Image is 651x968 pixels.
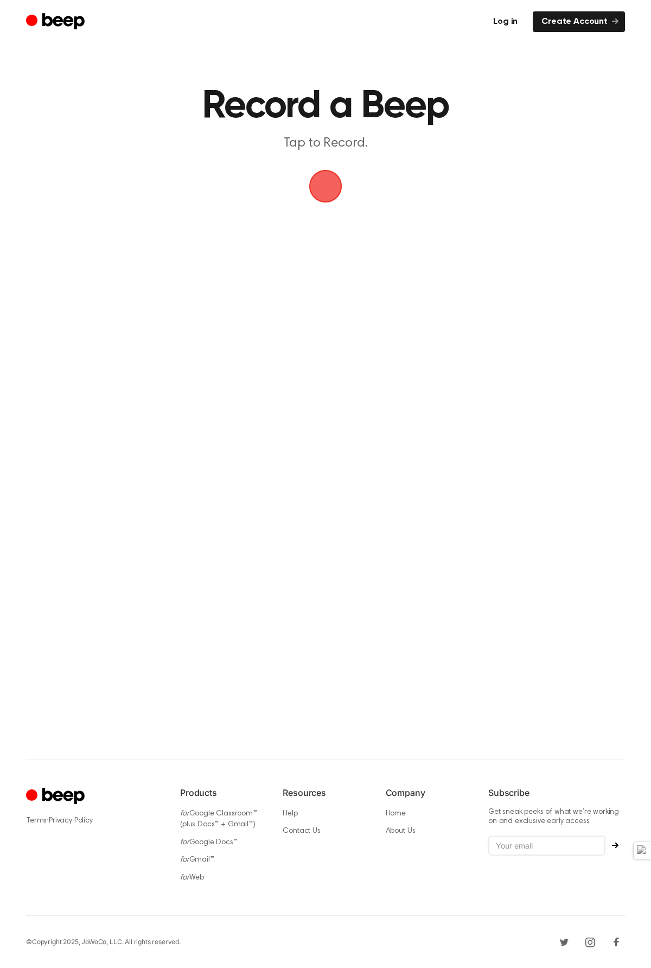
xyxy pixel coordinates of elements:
h6: Resources [283,786,368,799]
i: for [180,839,189,846]
a: Log in [484,11,526,32]
i: for [180,810,189,818]
button: Subscribe [605,842,625,849]
a: Beep [26,11,87,33]
h1: Record a Beep [117,87,534,126]
a: Create Account [533,11,625,32]
a: forGoogle Classroom™ (plus Docs™ + Gmail™) [180,810,257,829]
h6: Company [386,786,471,799]
div: · [26,815,163,826]
a: Facebook [608,933,625,951]
a: Privacy Policy [49,817,93,825]
button: Beep Logo [309,170,342,203]
a: forWeb [180,874,204,882]
a: Help [283,810,297,818]
a: Twitter [556,933,573,951]
a: Contact Us [283,827,320,835]
a: Home [386,810,406,818]
div: © Copyright 2025, JoWoCo, LLC. All rights reserved. [26,937,181,947]
a: Terms [26,817,47,825]
p: Get sneak peeks of what we’re working on and exclusive early access. [488,808,625,827]
input: Your email [488,836,605,856]
a: About Us [386,827,416,835]
a: forGmail™ [180,856,214,864]
i: for [180,856,189,864]
i: for [180,874,189,882]
h6: Products [180,786,265,799]
a: Cruip [26,786,87,807]
a: Instagram [582,933,599,951]
a: forGoogle Docs™ [180,839,238,846]
p: Tap to Record. [117,135,534,153]
h6: Subscribe [488,786,625,799]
